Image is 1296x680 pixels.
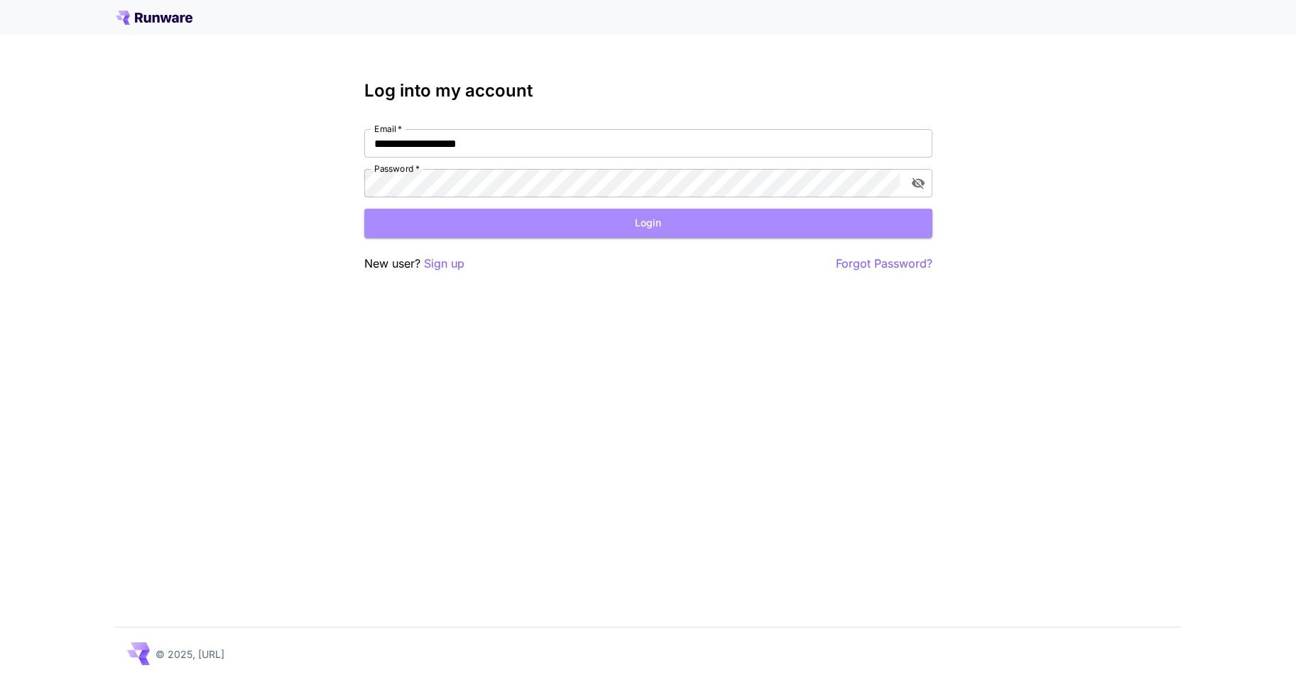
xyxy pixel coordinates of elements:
button: toggle password visibility [905,170,931,196]
label: Password [374,163,420,175]
p: © 2025, [URL] [156,647,224,662]
button: Forgot Password? [836,255,932,273]
h3: Log into my account [364,81,932,101]
p: New user? [364,255,464,273]
button: Sign up [424,255,464,273]
button: Login [364,209,932,238]
label: Email [374,123,402,135]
